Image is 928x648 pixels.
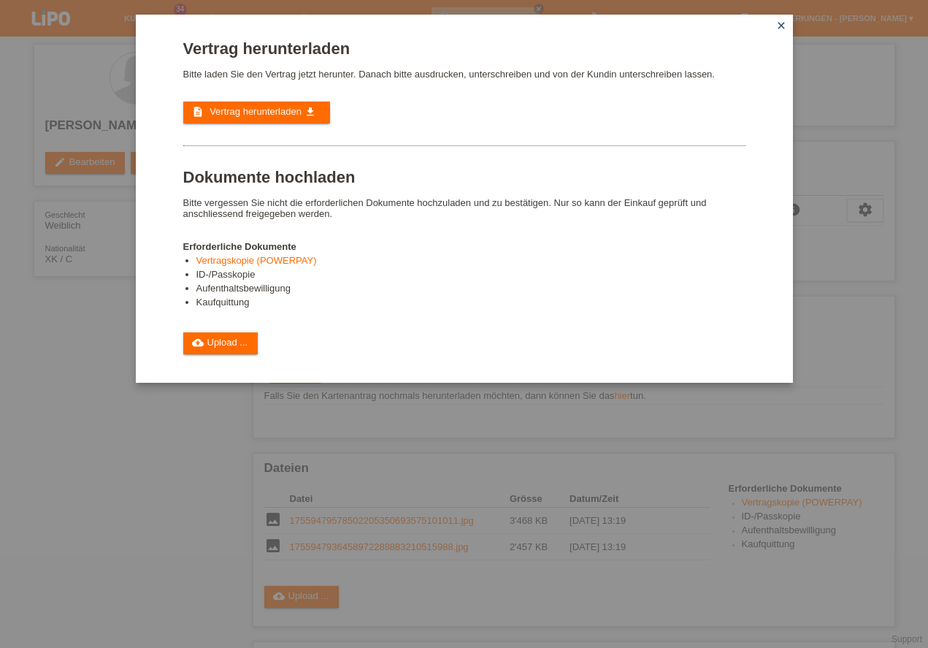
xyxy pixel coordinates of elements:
[772,18,791,35] a: close
[183,241,745,252] h4: Erforderliche Dokumente
[183,39,745,58] h1: Vertrag herunterladen
[210,106,302,117] span: Vertrag herunterladen
[183,197,745,219] p: Bitte vergessen Sie nicht die erforderlichen Dokumente hochzuladen und zu bestätigen. Nur so kann...
[196,297,745,310] li: Kaufquittung
[775,20,787,31] i: close
[196,269,745,283] li: ID-/Passkopie
[304,106,316,118] i: get_app
[183,102,330,123] a: description Vertrag herunterladen get_app
[192,106,204,118] i: description
[192,337,204,348] i: cloud_upload
[183,332,258,354] a: cloud_uploadUpload ...
[196,283,745,297] li: Aufenthaltsbewilligung
[183,69,745,80] p: Bitte laden Sie den Vertrag jetzt herunter. Danach bitte ausdrucken, unterschreiben und von der K...
[183,168,745,186] h1: Dokumente hochladen
[196,255,317,266] a: Vertragskopie (POWERPAY)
